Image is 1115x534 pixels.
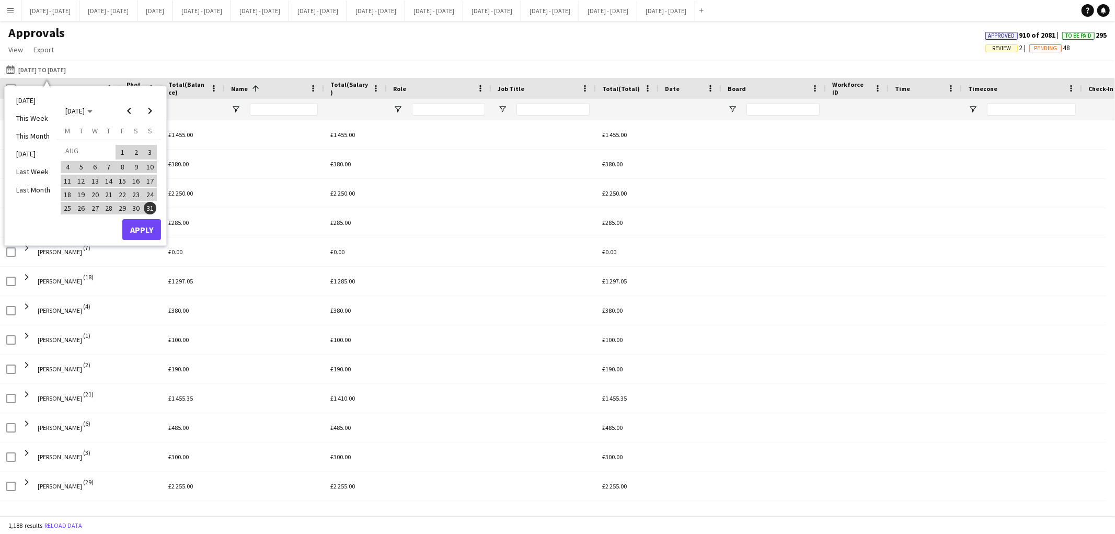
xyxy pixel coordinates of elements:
span: £1 285.00 [330,277,355,285]
span: Timezone [968,85,997,93]
span: Job Title [498,85,524,93]
button: [DATE] - [DATE] [21,1,79,21]
span: 18 [61,188,74,201]
li: [DATE] [10,145,56,163]
li: [DATE] [10,92,56,109]
span: total(Balance) [168,81,206,96]
span: 295 [1062,30,1107,40]
span: 1 [116,145,129,160]
button: Apply [122,219,161,240]
button: [DATE] - [DATE] [405,1,463,21]
li: This Month [10,127,56,145]
button: 27-08-2025 [88,201,102,215]
span: £285.00 [330,219,351,226]
span: £380.00 [168,306,189,314]
span: Role [393,85,406,93]
button: 10-08-2025 [143,160,157,174]
span: £485.00 [330,424,351,431]
span: (1) [83,325,90,346]
button: Open Filter Menu [968,105,978,114]
span: £1 297.05 [168,277,193,285]
span: £485.00 [602,424,623,431]
span: £100.00 [168,336,189,344]
button: [DATE] - [DATE] [79,1,137,21]
button: 31-08-2025 [143,201,157,215]
button: Open Filter Menu [393,105,403,114]
span: Board [728,85,746,93]
span: 16 [130,175,143,187]
span: F [121,126,124,135]
span: £1 455.35 [168,394,193,402]
span: View [8,45,23,54]
button: [DATE] - [DATE] [637,1,695,21]
span: (3) [83,442,90,463]
span: (6) [83,413,90,434]
button: 08-08-2025 [116,160,129,174]
span: [PERSON_NAME] [38,355,82,384]
span: £190.00 [168,365,189,373]
button: [DATE] - [DATE] [463,1,521,21]
button: 24-08-2025 [143,188,157,201]
button: [DATE] [137,1,173,21]
button: Open Filter Menu [231,105,240,114]
button: Open Filter Menu [728,105,737,114]
button: 28-08-2025 [102,201,116,215]
span: £2 250.00 [330,189,355,197]
span: 8 [116,161,129,174]
span: 29 [116,202,129,214]
button: 09-08-2025 [129,160,143,174]
span: 27 [89,202,101,214]
input: Board Filter Input [746,103,820,116]
input: Timezone Filter Input [987,103,1076,116]
button: 18-08-2025 [61,188,74,201]
span: Export [33,45,54,54]
span: £1 455.00 [330,131,355,139]
button: Next month [140,100,160,121]
button: 30-08-2025 [129,201,143,215]
button: 13-08-2025 [88,174,102,188]
span: £100.00 [330,336,351,344]
button: 26-08-2025 [74,201,88,215]
span: £2 250.00 [602,189,627,197]
input: Role Filter Input [412,103,485,116]
span: total(Salary) [330,81,368,96]
span: £485.00 [168,424,189,431]
span: 15 [116,175,129,187]
button: 12-08-2025 [74,174,88,188]
span: 2 [130,145,143,160]
button: 29-08-2025 [116,201,129,215]
span: £2 250.00 [168,189,193,197]
button: [DATE] - [DATE] [521,1,579,21]
span: [PERSON_NAME] [38,501,82,530]
span: 3 [144,145,156,160]
span: £0.00 [330,248,344,256]
span: £190.00 [330,365,351,373]
span: £0.00 [168,248,182,256]
span: (7) [83,237,90,258]
span: £190.00 [602,365,623,373]
span: (29) [83,472,94,492]
span: £2 255.00 [330,482,355,490]
button: 04-08-2025 [61,160,74,174]
button: 19-08-2025 [74,188,88,201]
span: (18) [83,267,94,287]
button: 16-08-2025 [129,174,143,188]
button: Choose month and year [61,101,97,120]
span: 11 [61,175,74,187]
span: [PERSON_NAME] [38,267,82,296]
span: Check-In [1088,85,1113,93]
button: Reload data [42,520,84,531]
button: Previous month [119,100,140,121]
span: 17 [144,175,156,187]
button: [DATE] to [DATE] [4,63,68,76]
span: Group [22,85,40,93]
span: Photo [127,81,143,96]
button: 20-08-2025 [88,188,102,201]
li: Last Week [10,163,56,180]
span: 28 [102,202,115,214]
span: Workforce ID [832,81,870,96]
span: £380.00 [330,306,351,314]
button: 06-08-2025 [88,160,102,174]
span: 4 [61,161,74,174]
span: (4) [83,296,90,316]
